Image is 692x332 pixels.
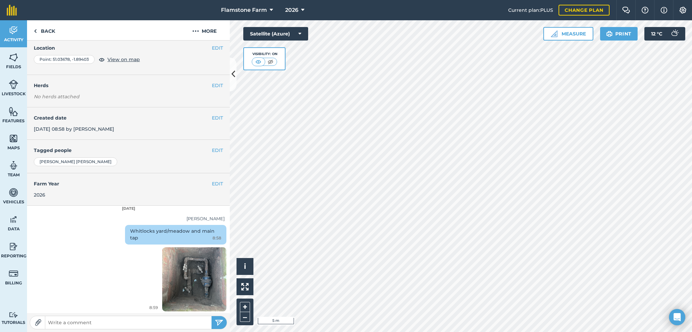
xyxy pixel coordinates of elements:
img: svg+xml;base64,PD94bWwgdmVyc2lvbj0iMS4wIiBlbmNvZGluZz0idXRmLTgiPz4KPCEtLSBHZW5lcmF0b3I6IEFkb2JlIE... [9,160,18,171]
img: A question mark icon [641,7,649,14]
a: Back [27,20,62,40]
img: Loading spinner [162,236,226,322]
img: svg+xml;base64,PD94bWwgdmVyc2lvbj0iMS4wIiBlbmNvZGluZz0idXRmLTgiPz4KPCEtLSBHZW5lcmF0b3I6IEFkb2JlIE... [9,79,18,90]
h4: Location [34,44,223,52]
a: Change plan [559,5,610,16]
button: EDIT [212,180,223,187]
img: svg+xml;base64,PD94bWwgdmVyc2lvbj0iMS4wIiBlbmNvZGluZz0idXRmLTgiPz4KPCEtLSBHZW5lcmF0b3I6IEFkb2JlIE... [668,27,681,41]
h4: Created date [34,114,223,122]
div: [PERSON_NAME] [PERSON_NAME] [34,157,117,166]
span: View on map [107,56,140,63]
span: 12 ° C [651,27,662,41]
div: Visibility: On [252,51,277,57]
h4: Farm Year [34,180,223,187]
button: EDIT [212,147,223,154]
img: A cog icon [679,7,687,14]
button: Print [600,27,638,41]
div: [PERSON_NAME] [32,215,225,222]
h4: Herds [34,82,230,89]
img: svg+xml;base64,PHN2ZyB4bWxucz0iaHR0cDovL3d3dy53My5vcmcvMjAwMC9zdmciIHdpZHRoPSI1NiIgaGVpZ2h0PSI2MC... [9,106,18,117]
button: More [179,20,230,40]
img: svg+xml;base64,PHN2ZyB4bWxucz0iaHR0cDovL3d3dy53My5vcmcvMjAwMC9zdmciIHdpZHRoPSIxOSIgaGVpZ2h0PSIyNC... [606,30,613,38]
div: 2026 [34,191,223,199]
button: EDIT [212,82,223,89]
img: fieldmargin Logo [7,5,17,16]
button: Measure [543,27,593,41]
span: 8:58 [213,235,221,241]
button: 12 °C [644,27,685,41]
img: Paperclip icon [35,319,42,326]
em: No herds attached [34,93,230,100]
button: – [240,312,250,322]
img: svg+xml;base64,PD94bWwgdmVyc2lvbj0iMS4wIiBlbmNvZGluZz0idXRmLTgiPz4KPCEtLSBHZW5lcmF0b3I6IEFkb2JlIE... [9,187,18,198]
img: svg+xml;base64,PD94bWwgdmVyc2lvbj0iMS4wIiBlbmNvZGluZz0idXRmLTgiPz4KPCEtLSBHZW5lcmF0b3I6IEFkb2JlIE... [9,214,18,225]
img: svg+xml;base64,PHN2ZyB4bWxucz0iaHR0cDovL3d3dy53My5vcmcvMjAwMC9zdmciIHdpZHRoPSI1MCIgaGVpZ2h0PSI0MC... [254,58,263,65]
div: Whitlocks yard/meadow and main tap [125,225,226,245]
button: EDIT [212,114,223,122]
span: i [244,262,246,271]
span: Flamstone Farm [221,6,267,14]
img: Four arrows, one pointing top left, one top right, one bottom right and the last bottom left [241,283,249,290]
button: + [240,302,250,312]
img: svg+xml;base64,PHN2ZyB4bWxucz0iaHR0cDovL3d3dy53My5vcmcvMjAwMC9zdmciIHdpZHRoPSIxOCIgaGVpZ2h0PSIyNC... [99,55,105,63]
div: Point : 51.03678 , -1.89403 [34,55,95,64]
span: 2026 [285,6,298,14]
span: 8:59 [149,304,158,311]
button: EDIT [212,44,223,52]
div: [DATE] 08:58 by [PERSON_NAME] [27,107,230,140]
img: svg+xml;base64,PHN2ZyB4bWxucz0iaHR0cDovL3d3dy53My5vcmcvMjAwMC9zdmciIHdpZHRoPSI5IiBoZWlnaHQ9IjI0Ii... [34,27,37,35]
img: svg+xml;base64,PD94bWwgdmVyc2lvbj0iMS4wIiBlbmNvZGluZz0idXRmLTgiPz4KPCEtLSBHZW5lcmF0b3I6IEFkb2JlIE... [9,241,18,252]
button: i [237,258,253,275]
img: Two speech bubbles overlapping with the left bubble in the forefront [622,7,630,14]
button: View on map [99,55,140,63]
img: svg+xml;base64,PHN2ZyB4bWxucz0iaHR0cDovL3d3dy53My5vcmcvMjAwMC9zdmciIHdpZHRoPSIxNyIgaGVpZ2h0PSIxNy... [661,6,667,14]
div: [DATE] [27,206,230,212]
img: svg+xml;base64,PD94bWwgdmVyc2lvbj0iMS4wIiBlbmNvZGluZz0idXRmLTgiPz4KPCEtLSBHZW5lcmF0b3I6IEFkb2JlIE... [9,25,18,35]
span: Current plan : PLUS [508,6,553,14]
img: svg+xml;base64,PHN2ZyB4bWxucz0iaHR0cDovL3d3dy53My5vcmcvMjAwMC9zdmciIHdpZHRoPSI1NiIgaGVpZ2h0PSI2MC... [9,133,18,144]
img: svg+xml;base64,PHN2ZyB4bWxucz0iaHR0cDovL3d3dy53My5vcmcvMjAwMC9zdmciIHdpZHRoPSIyNSIgaGVpZ2h0PSIyNC... [215,318,223,327]
img: svg+xml;base64,PD94bWwgdmVyc2lvbj0iMS4wIiBlbmNvZGluZz0idXRmLTgiPz4KPCEtLSBHZW5lcmF0b3I6IEFkb2JlIE... [9,312,18,318]
h4: Tagged people [34,147,223,154]
img: Ruler icon [551,30,558,37]
img: svg+xml;base64,PD94bWwgdmVyc2lvbj0iMS4wIiBlbmNvZGluZz0idXRmLTgiPz4KPCEtLSBHZW5lcmF0b3I6IEFkb2JlIE... [9,269,18,279]
div: Open Intercom Messenger [669,309,685,325]
img: svg+xml;base64,PHN2ZyB4bWxucz0iaHR0cDovL3d3dy53My5vcmcvMjAwMC9zdmciIHdpZHRoPSIyMCIgaGVpZ2h0PSIyNC... [192,27,199,35]
img: svg+xml;base64,PHN2ZyB4bWxucz0iaHR0cDovL3d3dy53My5vcmcvMjAwMC9zdmciIHdpZHRoPSI1NiIgaGVpZ2h0PSI2MC... [9,52,18,62]
button: Satellite (Azure) [243,27,308,41]
input: Write a comment [45,318,212,327]
img: svg+xml;base64,PHN2ZyB4bWxucz0iaHR0cDovL3d3dy53My5vcmcvMjAwMC9zdmciIHdpZHRoPSI1MCIgaGVpZ2h0PSI0MC... [266,58,275,65]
